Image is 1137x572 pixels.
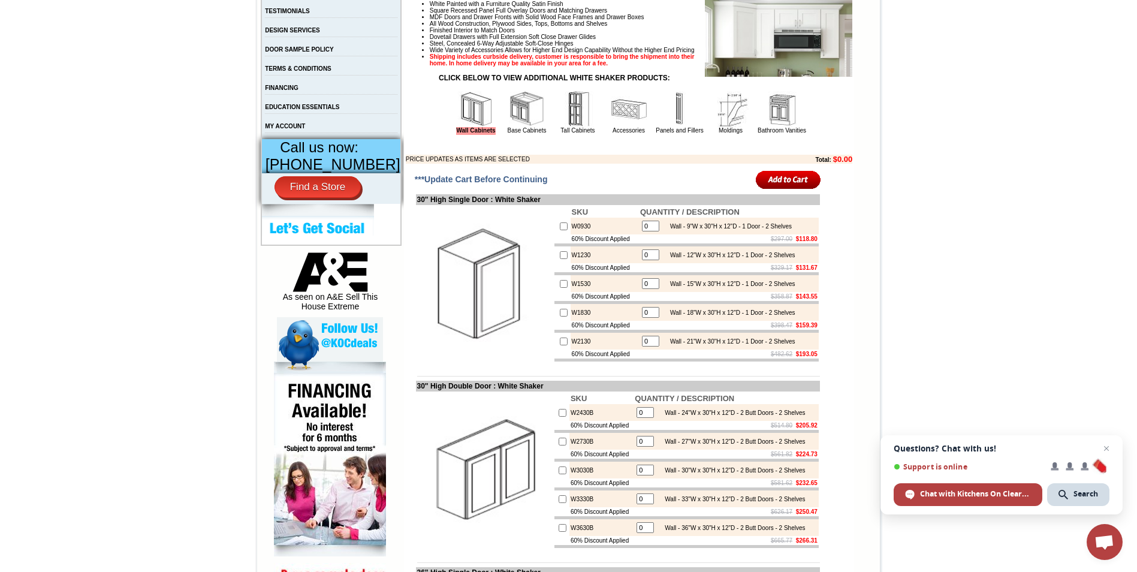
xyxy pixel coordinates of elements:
img: Wall Cabinets [458,91,494,127]
a: DOOR SAMPLE POLICY [265,46,333,53]
div: As seen on A&E Sell This House Extreme [277,252,383,317]
b: $0.00 [833,155,853,164]
a: Panels and Fillers [656,127,703,134]
div: Wall - 18"W x 30"H x 12"D - 1 Door - 2 Shelves [664,309,795,316]
div: Wall - 33"W x 30"H x 12"D - 2 Butt Doors - 2 Shelves [659,496,805,502]
s: $626.17 [771,508,792,515]
li: All Wood Construction, Plywood Sides, Tops, Bottoms and Shelves [430,20,852,27]
td: Beachwood Oak Shaker [173,55,204,68]
td: PRICE UPDATES AS ITEMS ARE SELECTED [406,155,750,164]
td: 60% Discount Applied [571,292,639,301]
s: $482.62 [771,351,792,357]
s: $665.77 [771,537,792,544]
td: 60% Discount Applied [569,536,634,545]
span: Questions? Chat with us! [894,444,1109,453]
a: Accessories [613,127,645,134]
img: Moldings [713,91,749,127]
div: Wall - 9"W x 30"H x 12"D - 1 Door - 2 Shelves [664,223,792,230]
div: Wall - 27"W x 30"H x 12"D - 2 Butt Doors - 2 Shelves [659,438,805,445]
a: DESIGN SERVICES [265,27,320,34]
img: Accessories [611,91,647,127]
li: Steel, Concealed 6-Way Adjustable Soft-Close Hinges [430,40,852,47]
img: Panels and Fillers [662,91,698,127]
img: 30'' High Single Door [417,216,552,351]
a: FINANCING [265,85,298,91]
a: EDUCATION ESSENTIALS [265,104,339,110]
td: Baycreek Gray [141,55,171,67]
div: Wall - 21"W x 30"H x 12"D - 1 Door - 2 Shelves [664,338,795,345]
span: Support is online [894,462,1042,471]
li: Dovetail Drawers with Full Extension Soft Close Drawer Glides [430,34,852,40]
td: Alabaster Shaker [32,55,63,67]
a: Bathroom Vanities [758,127,806,134]
td: 60% Discount Applied [571,321,639,330]
td: [PERSON_NAME] White Shaker [103,55,140,68]
td: 60% Discount Applied [571,234,639,243]
b: $118.80 [796,236,818,242]
a: Wall Cabinets [456,127,495,135]
td: 60% Discount Applied [569,421,634,430]
td: 60% Discount Applied [571,350,639,359]
td: W2130 [571,333,639,350]
td: W3630B [569,519,634,536]
input: Add to Cart [756,170,821,189]
span: ***Update Cart Before Continuing [415,174,548,184]
td: W1230 [571,246,639,263]
div: Open chat [1087,524,1123,560]
li: Finished Interior to Match Doors [430,27,852,34]
td: 30" High Double Door : White Shaker [416,381,820,392]
b: $131.67 [796,264,818,271]
s: $561.82 [771,451,792,457]
div: Chat with Kitchens On Clearance [894,483,1042,506]
td: 60% Discount Applied [569,478,634,487]
b: SKU [571,394,587,403]
b: SKU [572,207,588,216]
li: Square Recessed Panel Full Overlay Doors and Matching Drawers [430,7,852,14]
s: $358.87 [771,293,792,300]
td: 60% Discount Applied [571,263,639,272]
li: Wide Variety of Accessories Allows for Higher End Design Capability Without the Higher End Pricing [430,47,852,53]
td: 30" High Single Door : White Shaker [416,194,820,205]
td: W2730B [569,433,634,450]
img: Tall Cabinets [560,91,596,127]
b: $159.39 [796,322,818,329]
s: $297.00 [771,236,792,242]
td: W2430B [569,404,634,421]
s: $398.47 [771,322,792,329]
td: W1530 [571,275,639,292]
div: Wall - 12"W x 30"H x 12"D - 1 Door - 2 Shelves [664,252,795,258]
div: Wall - 15"W x 30"H x 12"D - 1 Door - 2 Shelves [664,281,795,287]
b: $143.55 [796,293,818,300]
s: $329.17 [771,264,792,271]
b: $224.73 [796,451,818,457]
td: [PERSON_NAME] Yellow Walnut [65,55,101,68]
td: Bellmonte Maple [206,55,236,67]
span: Close chat [1099,441,1114,456]
span: Search [1073,489,1098,499]
span: Chat with Kitchens On Clearance [920,489,1031,499]
a: TERMS & CONDITIONS [265,65,331,72]
a: Tall Cabinets [560,127,595,134]
li: White Painted with a Furniture Quality Satin Finish [430,1,852,7]
a: Base Cabinets [507,127,546,134]
div: Wall - 30"W x 30"H x 12"D - 2 Butt Doors - 2 Shelves [659,467,805,474]
div: Wall - 24"W x 30"H x 12"D - 2 Butt Doors - 2 Shelves [659,410,805,416]
span: Call us now: [280,139,358,155]
b: $232.65 [796,480,818,486]
td: 60% Discount Applied [569,507,634,516]
td: 60% Discount Applied [569,450,634,459]
b: $250.47 [796,508,818,515]
a: TESTIMONIALS [265,8,309,14]
b: QUANTITY / DESCRIPTION [640,207,740,216]
span: [PHONE_NUMBER] [266,156,400,173]
strong: Shipping includes curbside delivery, customer is responsible to bring the shipment into their hom... [430,53,695,67]
a: Moldings [719,127,743,134]
div: Wall - 36"W x 30"H x 12"D - 2 Butt Doors - 2 Shelves [659,525,805,531]
td: W0930 [571,218,639,234]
